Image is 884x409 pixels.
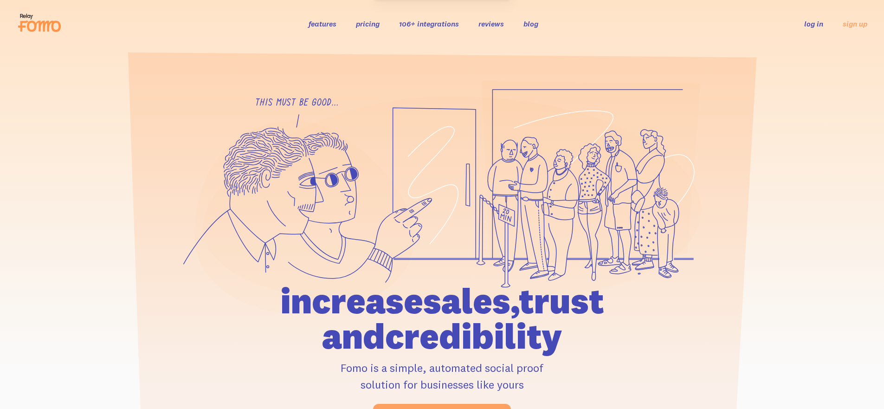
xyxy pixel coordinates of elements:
[804,19,823,28] a: log in
[227,359,657,393] p: Fomo is a simple, automated social proof solution for businesses like yours
[227,283,657,354] h1: increase sales, trust and credibility
[356,19,380,28] a: pricing
[523,19,538,28] a: blog
[309,19,336,28] a: features
[843,19,867,29] a: sign up
[399,19,459,28] a: 106+ integrations
[478,19,504,28] a: reviews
